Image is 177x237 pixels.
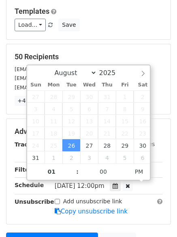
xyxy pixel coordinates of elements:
[98,90,116,103] span: July 31, 2025
[27,164,77,180] input: Hour
[55,208,128,215] a: Copy unsubscribe link
[116,151,134,164] span: September 5, 2025
[63,197,122,206] label: Add unsubscribe link
[134,151,151,164] span: September 6, 2025
[98,115,116,127] span: August 14, 2025
[45,139,62,151] span: August 25, 2025
[134,90,151,103] span: August 2, 2025
[62,90,80,103] span: July 29, 2025
[136,198,177,237] iframe: Chat Widget
[80,82,98,88] span: Wed
[55,182,104,190] span: [DATE] 12:00pm
[134,82,151,88] span: Sat
[27,151,45,164] span: August 31, 2025
[15,198,54,205] strong: Unsubscribe
[62,82,80,88] span: Tue
[98,151,116,164] span: September 4, 2025
[15,141,42,148] strong: Tracking
[134,103,151,115] span: August 9, 2025
[98,82,116,88] span: Thu
[27,115,45,127] span: August 10, 2025
[15,75,105,81] small: [EMAIL_ADDRESS][DOMAIN_NAME]
[45,151,62,164] span: September 1, 2025
[62,103,80,115] span: August 5, 2025
[62,127,80,139] span: August 19, 2025
[62,139,80,151] span: August 26, 2025
[45,90,62,103] span: July 28, 2025
[62,115,80,127] span: August 12, 2025
[134,139,151,151] span: August 30, 2025
[27,90,45,103] span: July 27, 2025
[62,151,80,164] span: September 2, 2025
[45,82,62,88] span: Mon
[15,96,49,106] a: +47 more
[15,127,162,136] h5: Advanced
[80,139,98,151] span: August 27, 2025
[27,82,45,88] span: Sun
[116,90,134,103] span: August 1, 2025
[45,127,62,139] span: August 18, 2025
[98,103,116,115] span: August 7, 2025
[15,182,44,188] strong: Schedule
[97,69,126,77] input: Year
[15,84,105,90] small: [EMAIL_ADDRESS][DOMAIN_NAME]
[134,127,151,139] span: August 23, 2025
[58,19,79,31] button: Save
[45,115,62,127] span: August 11, 2025
[27,103,45,115] span: August 3, 2025
[80,115,98,127] span: August 13, 2025
[116,82,134,88] span: Fri
[15,166,35,173] strong: Filters
[80,127,98,139] span: August 20, 2025
[134,115,151,127] span: August 16, 2025
[80,103,98,115] span: August 6, 2025
[128,164,150,180] span: Click to toggle
[45,103,62,115] span: August 4, 2025
[27,139,45,151] span: August 24, 2025
[116,103,134,115] span: August 8, 2025
[80,151,98,164] span: September 3, 2025
[98,127,116,139] span: August 21, 2025
[15,66,105,72] small: [EMAIL_ADDRESS][DOMAIN_NAME]
[15,52,162,61] h5: 50 Recipients
[27,127,45,139] span: August 17, 2025
[76,164,79,180] span: :
[98,139,116,151] span: August 28, 2025
[79,164,128,180] input: Minute
[116,115,134,127] span: August 15, 2025
[80,90,98,103] span: July 30, 2025
[15,19,46,31] a: Load...
[116,127,134,139] span: August 22, 2025
[116,139,134,151] span: August 29, 2025
[15,7,49,15] a: Templates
